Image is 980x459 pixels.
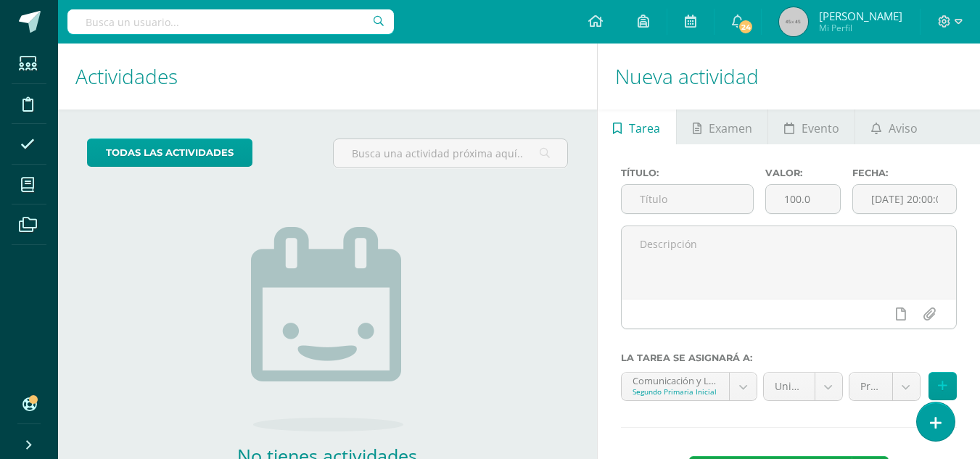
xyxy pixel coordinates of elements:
[802,111,839,146] span: Evento
[709,111,752,146] span: Examen
[67,9,394,34] input: Busca un usuario...
[855,109,933,144] a: Aviso
[622,185,754,213] input: Título
[849,373,920,400] a: Prueba de Logro (40.0%)
[860,373,881,400] span: Prueba de Logro (40.0%)
[775,373,804,400] span: Unidad 3
[819,22,902,34] span: Mi Perfil
[621,168,754,178] label: Título:
[622,373,757,400] a: Comunicación y Lenguaje L.1 'B'Segundo Primaria Inicial
[75,44,580,109] h1: Actividades
[629,111,660,146] span: Tarea
[598,109,676,144] a: Tarea
[819,9,902,23] span: [PERSON_NAME]
[738,19,754,35] span: 24
[633,373,718,386] div: Comunicación y Lenguaje L.1 'B'
[768,109,855,144] a: Evento
[621,352,957,363] label: La tarea se asignará a:
[779,7,808,36] img: 45x45
[615,44,963,109] h1: Nueva actividad
[677,109,767,144] a: Examen
[765,168,841,178] label: Valor:
[87,138,252,167] a: todas las Actividades
[633,386,718,397] div: Segundo Primaria Inicial
[889,111,918,146] span: Aviso
[766,185,840,213] input: Puntos máximos
[853,185,956,213] input: Fecha de entrega
[334,139,567,168] input: Busca una actividad próxima aquí...
[251,227,403,431] img: no_activities.png
[764,373,842,400] a: Unidad 3
[852,168,957,178] label: Fecha:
